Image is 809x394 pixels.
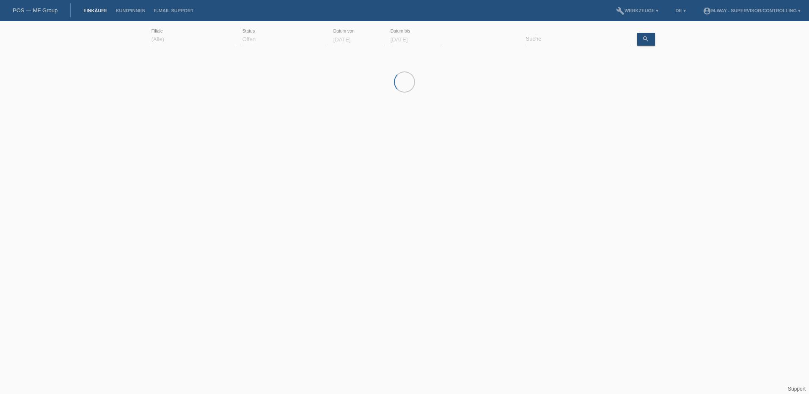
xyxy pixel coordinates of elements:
i: account_circle [703,7,711,15]
a: buildWerkzeuge ▾ [612,8,663,13]
a: Kund*innen [111,8,149,13]
i: search [642,36,649,42]
a: search [637,33,655,46]
a: Einkäufe [79,8,111,13]
a: Support [788,386,806,392]
a: POS — MF Group [13,7,58,14]
a: DE ▾ [671,8,690,13]
a: E-Mail Support [150,8,198,13]
i: build [616,7,625,15]
a: account_circlem-way - Supervisor/Controlling ▾ [699,8,805,13]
